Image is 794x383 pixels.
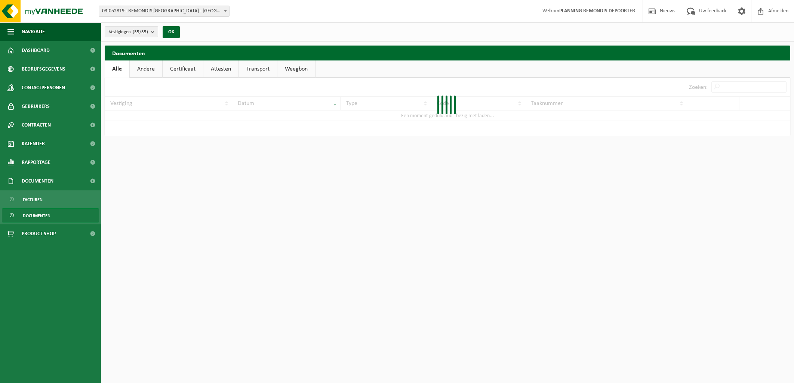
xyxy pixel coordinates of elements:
[23,193,43,207] span: Facturen
[559,8,635,14] strong: PLANNING REMONDIS DEPOORTER
[22,153,50,172] span: Rapportage
[105,60,129,78] a: Alle
[163,60,203,78] a: Certificaat
[239,60,277,78] a: Transport
[22,172,53,190] span: Documenten
[99,6,230,17] span: 03-052819 - REMONDIS WEST-VLAANDEREN - OOSTENDE
[22,97,50,116] span: Gebruikers
[23,209,50,223] span: Documenten
[105,46,790,60] h2: Documenten
[133,29,148,34] count: (35/35)
[105,26,158,37] button: Vestigingen(35/35)
[22,134,45,153] span: Kalender
[22,116,51,134] span: Contracten
[130,60,162,78] a: Andere
[22,22,45,41] span: Navigatie
[277,60,315,78] a: Weegbon
[22,78,65,97] span: Contactpersonen
[163,26,180,38] button: OK
[22,224,56,243] span: Product Shop
[2,192,99,206] a: Facturen
[22,41,50,60] span: Dashboard
[99,6,229,16] span: 03-052819 - REMONDIS WEST-VLAANDEREN - OOSTENDE
[2,208,99,222] a: Documenten
[109,27,148,38] span: Vestigingen
[22,60,65,78] span: Bedrijfsgegevens
[203,60,238,78] a: Attesten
